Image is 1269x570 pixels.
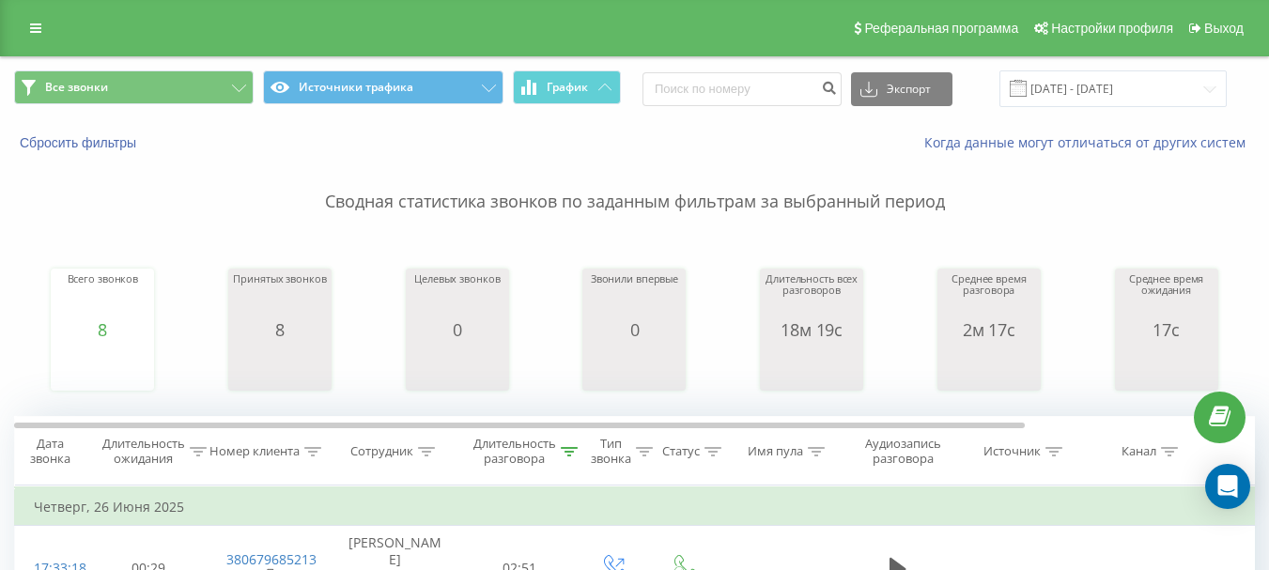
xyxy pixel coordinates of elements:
[983,444,1041,460] div: Источник
[591,436,631,468] div: Тип звонка
[233,273,326,320] div: Принятых звонков
[68,320,139,339] div: 8
[924,133,1255,151] a: Когда данные могут отличаться от других систем
[864,21,1018,36] span: Реферальная программа
[642,72,842,106] input: Поиск по номеру
[209,444,300,460] div: Номер клиента
[226,550,317,568] a: 380679685213
[765,320,859,339] div: 18м 19с
[102,436,185,468] div: Длительность ожидания
[858,436,949,468] div: Аудиозапись разговора
[765,273,859,320] div: Длительность всех разговоров
[1120,273,1214,320] div: Среднее время ожидания
[1205,464,1250,509] div: Open Intercom Messenger
[1204,21,1244,36] span: Выход
[513,70,621,104] button: График
[942,273,1036,320] div: Среднее время разговора
[68,273,139,320] div: Всего звонков
[851,72,952,106] button: Экспорт
[942,320,1036,339] div: 2м 17с
[414,320,500,339] div: 0
[14,70,254,104] button: Все звонки
[15,436,85,468] div: Дата звонка
[591,320,678,339] div: 0
[350,444,413,460] div: Сотрудник
[473,436,556,468] div: Длительность разговора
[1051,21,1173,36] span: Настройки профиля
[233,320,326,339] div: 8
[45,80,108,95] span: Все звонки
[547,81,588,94] span: График
[263,70,503,104] button: Источники трафика
[748,444,803,460] div: Имя пула
[1120,320,1214,339] div: 17с
[14,134,146,151] button: Сбросить фильтры
[14,152,1255,214] p: Сводная статистика звонков по заданным фильтрам за выбранный период
[1122,444,1156,460] div: Канал
[591,273,678,320] div: Звонили впервые
[414,273,500,320] div: Целевых звонков
[662,444,700,460] div: Статус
